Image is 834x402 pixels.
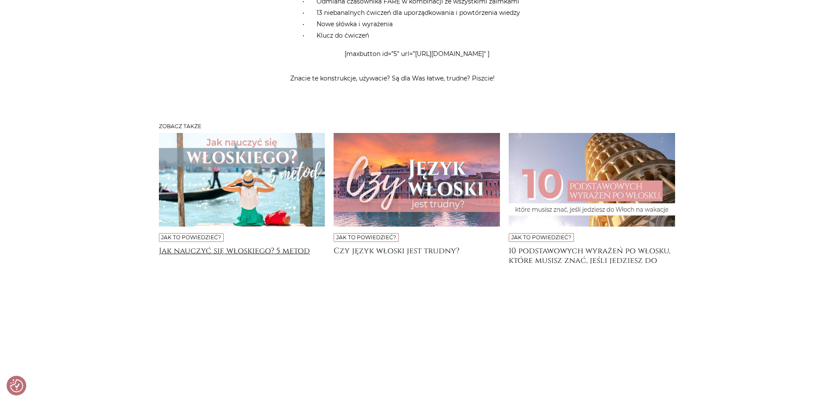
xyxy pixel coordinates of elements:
li: 13 niebanalnych ćwiczeń dla uporządkowania i powtórzenia wiedzy [308,7,544,18]
a: Jak to powiedzieć? [336,234,396,241]
a: Jak to powiedzieć? [511,234,571,241]
a: Jak to powiedzieć? [161,234,221,241]
a: Jak nauczyć się włoskiego? 5 metod [159,246,325,264]
button: Preferencje co do zgód [10,379,23,392]
p: [maxbutton id=”5″ url=”[URL][DOMAIN_NAME]″ ] [290,48,544,59]
a: 10 podstawowych wyrażeń po włosku, które musisz znać, jeśli jedziesz do [GEOGRAPHIC_DATA] na wakacje [509,246,675,264]
p: Znacie te konstrukcje, używacie? Są dla Was łatwe, trudne? Piszcie! [290,73,544,84]
li: Klucz do ćwiczeń [308,30,544,41]
img: Revisit consent button [10,379,23,392]
a: Czy język włoski jest trudny? [334,246,500,264]
li: Nowe słówka i wyrażenia [308,18,544,30]
h3: Zobacz także [159,123,676,129]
